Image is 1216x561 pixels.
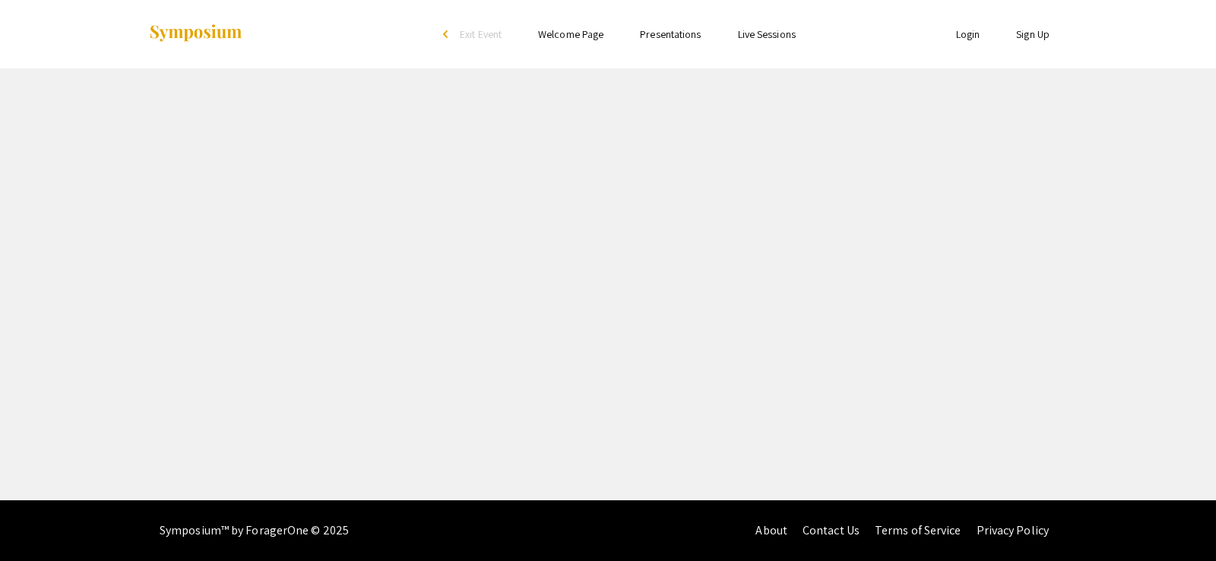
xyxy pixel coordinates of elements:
[148,24,243,44] img: Symposium by ForagerOne
[460,27,502,41] span: Exit Event
[977,522,1049,538] a: Privacy Policy
[755,522,787,538] a: About
[1151,493,1205,550] iframe: Chat
[738,27,796,41] a: Live Sessions
[956,27,980,41] a: Login
[875,522,961,538] a: Terms of Service
[443,30,452,39] div: arrow_back_ios
[538,27,603,41] a: Welcome Page
[803,522,860,538] a: Contact Us
[640,27,701,41] a: Presentations
[160,500,349,561] div: Symposium™ by ForagerOne © 2025
[1016,27,1050,41] a: Sign Up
